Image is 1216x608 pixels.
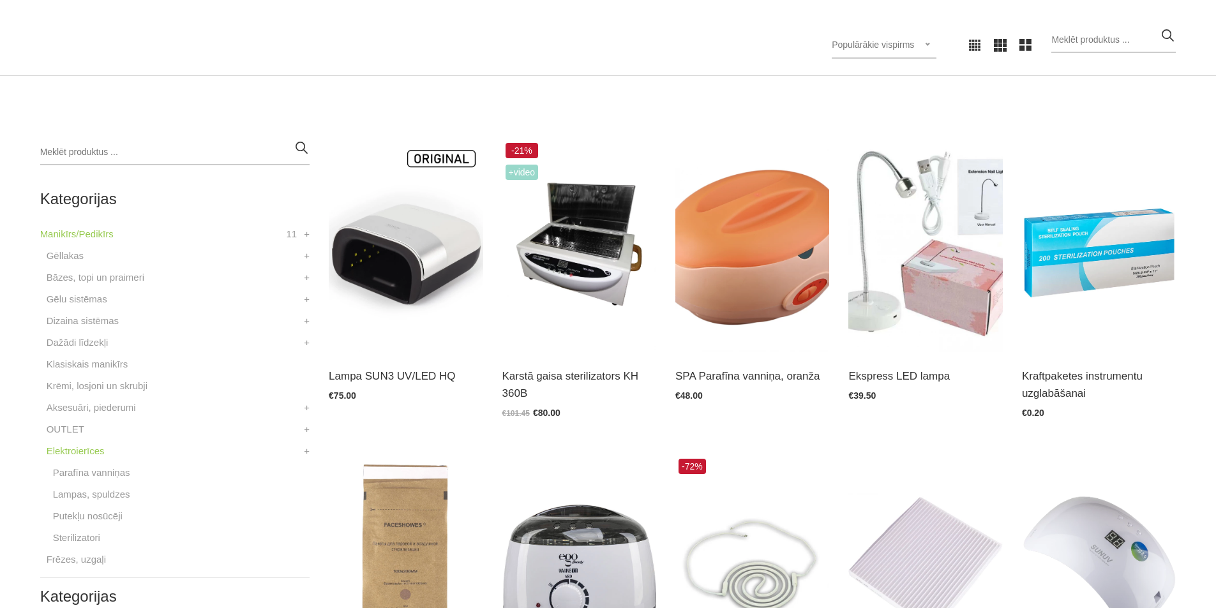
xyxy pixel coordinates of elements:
span: €75.00 [329,390,356,401]
a: + [304,422,310,437]
img: Karstā gaisa sterilizatoru var izmantot skaistumkopšanas salonos, manikīra kabinetos, ēdināšanas ... [502,140,656,352]
a: + [304,292,310,307]
span: €48.00 [675,390,703,401]
a: Klasiskais manikīrs [47,357,128,372]
img: Kraftpaketes instrumentu uzglabāšanai.Pieejami dažādi izmēri:135x280mm140x260mm90x260mm... [1022,140,1176,352]
a: + [304,248,310,263]
a: Dažādi līdzekļi [47,335,109,350]
img: Modelis: SUNUV 3Jauda: 48WViļņu garums: 365+405nmKalpošanas ilgums: 50000 HRSPogas vadība:10s/30s... [329,140,483,352]
a: Ekspress LED lampa [848,367,1002,385]
a: Kraftpaketes instrumentu uzglabāšanai [1022,367,1176,402]
a: Elektroierīces [47,443,105,459]
a: Bāzes, topi un praimeri [47,270,144,285]
a: + [304,443,310,459]
input: Meklēt produktus ... [1051,27,1176,53]
a: Aksesuāri, piederumi [47,400,136,415]
a: OUTLET [47,422,84,437]
span: -21% [506,143,539,158]
a: Lampa SUN3 UV/LED HQ [329,367,483,385]
span: +Video [506,165,539,180]
img: Ekspress LED lampa.Ideāli piemērota šī brīža aktuālākajai gēla nagu pieaudzēšanas metodei - ekspr... [848,140,1002,352]
a: Frēzes, uzgaļi [47,552,106,567]
a: Sterilizatori [53,530,100,545]
span: €80.00 [533,408,560,418]
span: €0.20 [1022,408,1044,418]
span: -72% [679,459,706,474]
span: €101.45 [502,409,530,418]
span: €39.50 [848,390,876,401]
a: + [304,335,310,350]
h2: Kategorijas [40,191,310,207]
a: Krēmi, losjoni un skrubji [47,378,147,394]
a: Karstā gaisa sterilizators KH 360B [502,367,656,402]
a: + [304,270,310,285]
a: Gēllakas [47,248,84,263]
a: SPA Parafīna vanniņa, oranža [675,367,829,385]
a: Dizaina sistēmas [47,313,119,329]
a: Lampas, spuldzes [53,487,130,502]
span: Populārākie vispirms [832,40,914,50]
a: + [304,313,310,329]
a: + [304,226,310,242]
a: Putekļu nosūcēji [53,508,123,524]
a: Parafīna vanniņas [53,465,130,480]
h2: Kategorijas [40,588,310,605]
img: Parafīna vanniņa roku un pēdu procedūrām. Parafīna aplikācijas momentāli padara ādu ļoti zīdainu,... [675,140,829,352]
a: Manikīrs/Pedikīrs [40,226,114,242]
input: Meklēt produktus ... [40,140,310,165]
a: Gēlu sistēmas [47,292,107,307]
a: + [304,400,310,415]
span: 11 [286,226,297,242]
